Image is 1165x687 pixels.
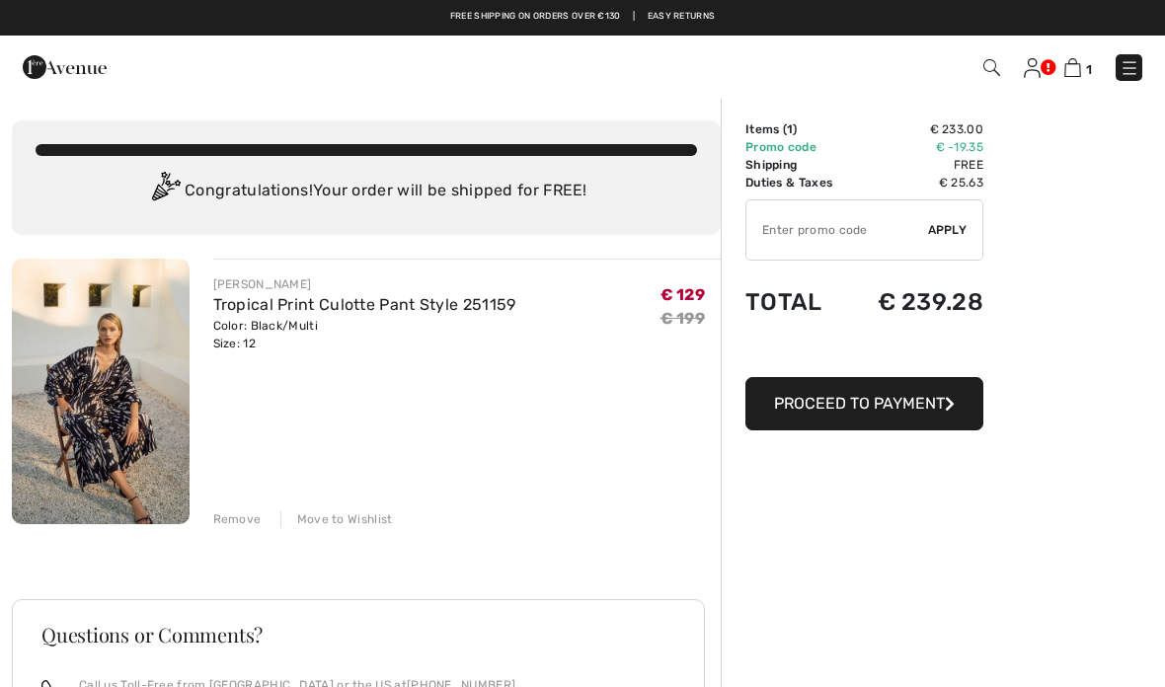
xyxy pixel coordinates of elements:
[36,172,697,211] div: Congratulations! Your order will be shipped for FREE!
[928,221,968,239] span: Apply
[746,200,928,260] input: Promo code
[853,174,983,191] td: € 25.63
[1064,58,1081,77] img: Shopping Bag
[745,377,983,430] button: Proceed to Payment
[745,138,853,156] td: Promo code
[1064,55,1092,79] a: 1
[12,259,190,524] img: Tropical Print Culotte Pant Style 251159
[213,295,516,314] a: Tropical Print Culotte Pant Style 251159
[648,10,716,24] a: Easy Returns
[41,625,675,645] h3: Questions or Comments?
[853,120,983,138] td: € 233.00
[774,394,945,413] span: Proceed to Payment
[745,120,853,138] td: Items ( )
[660,309,706,328] s: € 199
[853,156,983,174] td: Free
[23,47,107,87] img: 1ère Avenue
[745,268,853,336] td: Total
[213,510,262,528] div: Remove
[145,172,185,211] img: Congratulation2.svg
[1086,62,1092,77] span: 1
[745,174,853,191] td: Duties & Taxes
[853,268,983,336] td: € 239.28
[213,317,516,352] div: Color: Black/Multi Size: 12
[633,10,635,24] span: |
[853,138,983,156] td: € -19.35
[660,285,706,304] span: € 129
[280,510,393,528] div: Move to Wishlist
[745,336,983,370] iframe: PayPal
[450,10,621,24] a: Free shipping on orders over €130
[1120,58,1139,78] img: Menu
[213,275,516,293] div: [PERSON_NAME]
[745,156,853,174] td: Shipping
[983,59,1000,76] img: Search
[23,56,107,75] a: 1ère Avenue
[1024,58,1041,78] img: My Info
[787,122,793,136] span: 1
